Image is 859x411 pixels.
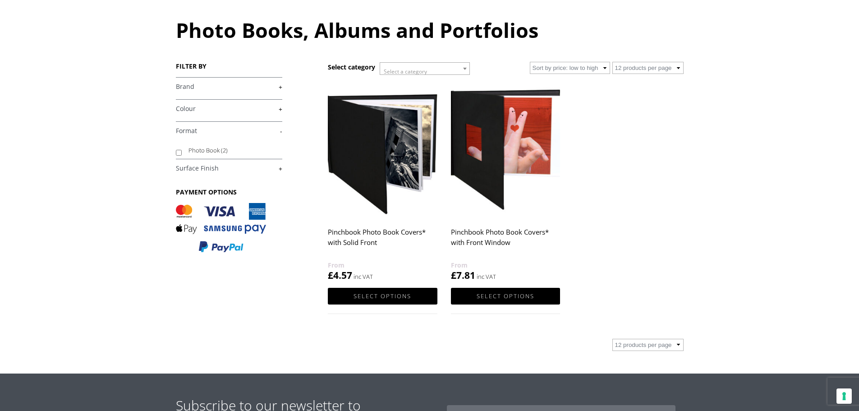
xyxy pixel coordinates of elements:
span: £ [451,269,456,282]
h3: Select category [328,63,375,71]
bdi: 7.81 [451,269,475,282]
a: + [176,105,282,113]
h3: FILTER BY [176,62,282,70]
h2: Pinchbook Photo Book Covers* with Solid Front [328,224,437,260]
a: Pinchbook Photo Book Covers* with Solid Front £4.57 [328,81,437,282]
label: Photo Book [188,143,274,157]
h1: Photo Books, Albums and Portfolios [176,16,684,44]
a: - [176,127,282,135]
h4: Format [176,121,282,139]
span: Select a category [384,68,427,75]
img: PAYMENT OPTIONS [176,203,266,253]
a: + [176,83,282,91]
h2: Pinchbook Photo Book Covers* with Front Window [451,224,560,260]
h4: Surface Finish [176,159,282,177]
select: Shop order [530,62,610,74]
h4: Colour [176,99,282,117]
a: + [176,164,282,173]
span: £ [328,269,333,282]
a: Select options for “Pinchbook Photo Book Covers* with Solid Front” [328,288,437,305]
a: Pinchbook Photo Book Covers* with Front Window £7.81 [451,81,560,282]
button: Your consent preferences for tracking technologies [836,388,852,404]
h3: PAYMENT OPTIONS [176,188,282,196]
a: Select options for “Pinchbook Photo Book Covers* with Front Window” [451,288,560,305]
h4: Brand [176,77,282,95]
bdi: 4.57 [328,269,352,282]
img: Pinchbook Photo Book Covers* with Front Window [451,81,560,218]
span: (2) [221,146,228,154]
img: Pinchbook Photo Book Covers* with Solid Front [328,81,437,218]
